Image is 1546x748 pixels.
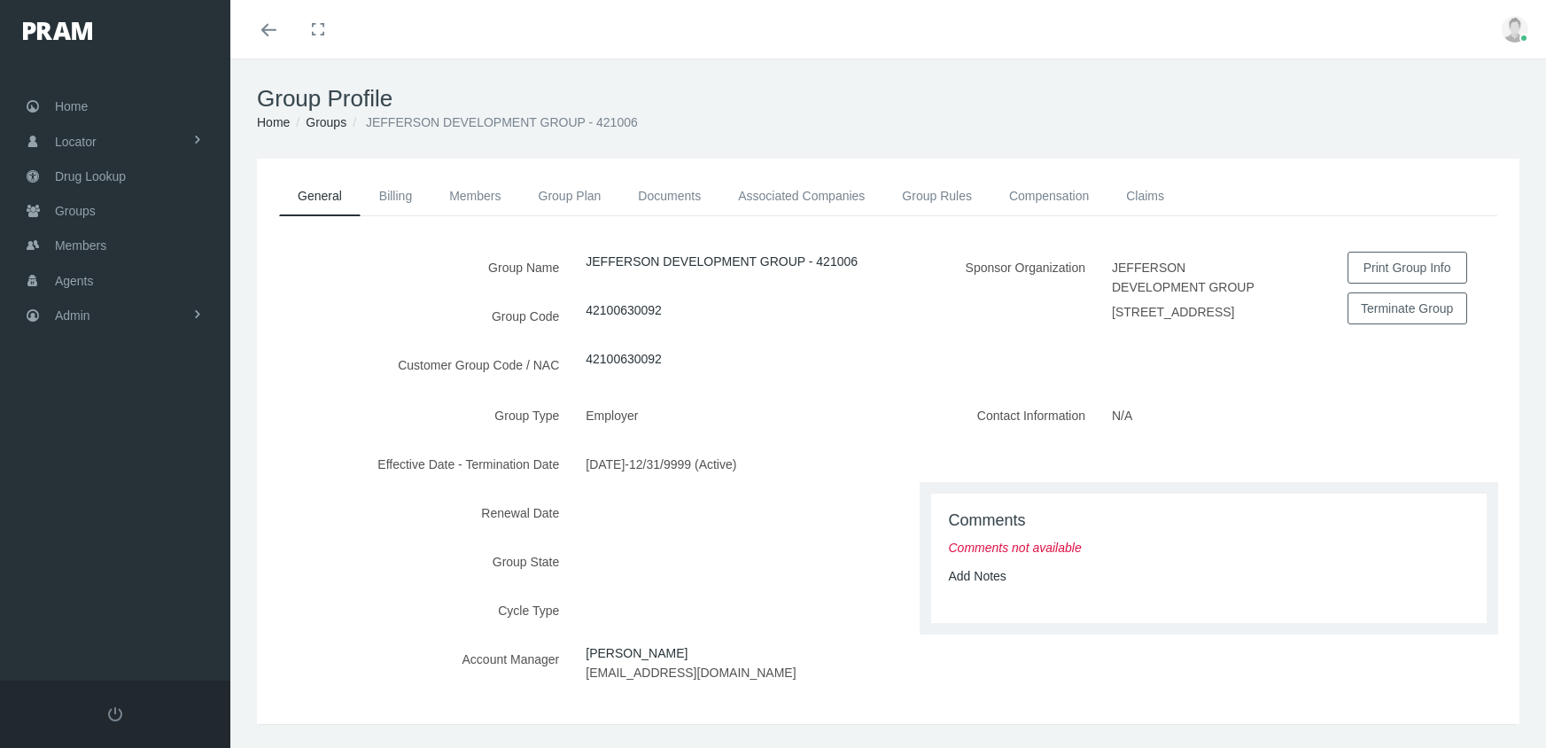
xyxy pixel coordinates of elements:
label: 12/31/9999 [629,448,691,479]
label: Renewal Date [257,497,572,528]
a: Group Plan [520,176,620,215]
label: Customer Group Code / NAC [257,349,572,380]
a: JEFFERSON DEVELOPMENT GROUP - 421006 [586,254,858,269]
span: Drug Lookup [55,160,126,193]
label: Contact Information [889,400,1099,464]
span: Groups [55,194,96,228]
a: General [279,176,361,216]
span: Admin [55,299,90,332]
div: - [572,448,888,479]
label: [DATE] [586,448,625,479]
a: Home [257,115,290,129]
span: Locator [55,125,97,159]
label: JEFFERSON DEVELOPMENT GROUP [1112,252,1296,302]
h1: Group Profile [257,85,1519,113]
label: Sponsor Organization [889,252,1099,333]
a: Members [431,176,519,215]
label: Employer [586,400,651,431]
button: Terminate Group [1348,292,1467,324]
a: Compensation [991,176,1107,215]
a: Groups [306,115,346,129]
a: 42100630092 [586,303,662,317]
label: Effective Date - Termination Date [257,448,572,479]
label: N/A [1112,400,1146,425]
a: Add Notes [949,569,1006,583]
label: [EMAIL_ADDRESS][DOMAIN_NAME] [586,663,796,682]
label: Group State [257,546,572,577]
a: 42100630092 [586,352,662,366]
span: Home [55,90,88,123]
label: [STREET_ADDRESS] [1112,302,1234,322]
img: PRAM_20_x_78.png [23,22,92,40]
label: Cycle Type [257,595,572,626]
button: Print Group Info [1348,252,1467,284]
h1: Comments [949,511,1469,531]
span: Agents [55,264,94,298]
a: [PERSON_NAME] [586,640,701,666]
span: Comments not available [949,541,1082,555]
span: JEFFERSON DEVELOPMENT GROUP - 421006 [366,115,638,129]
label: (Active) [695,448,750,479]
a: Documents [619,176,719,215]
img: user-placeholder.jpg [1502,16,1528,43]
a: Claims [1107,176,1183,215]
a: Billing [361,176,431,215]
a: Group Rules [883,176,991,215]
label: Group Type [257,400,572,431]
label: Account Manager [257,643,572,689]
span: Members [55,229,106,262]
a: Associated Companies [719,176,883,215]
label: Group Name [257,252,572,283]
label: Group Code [257,300,572,331]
